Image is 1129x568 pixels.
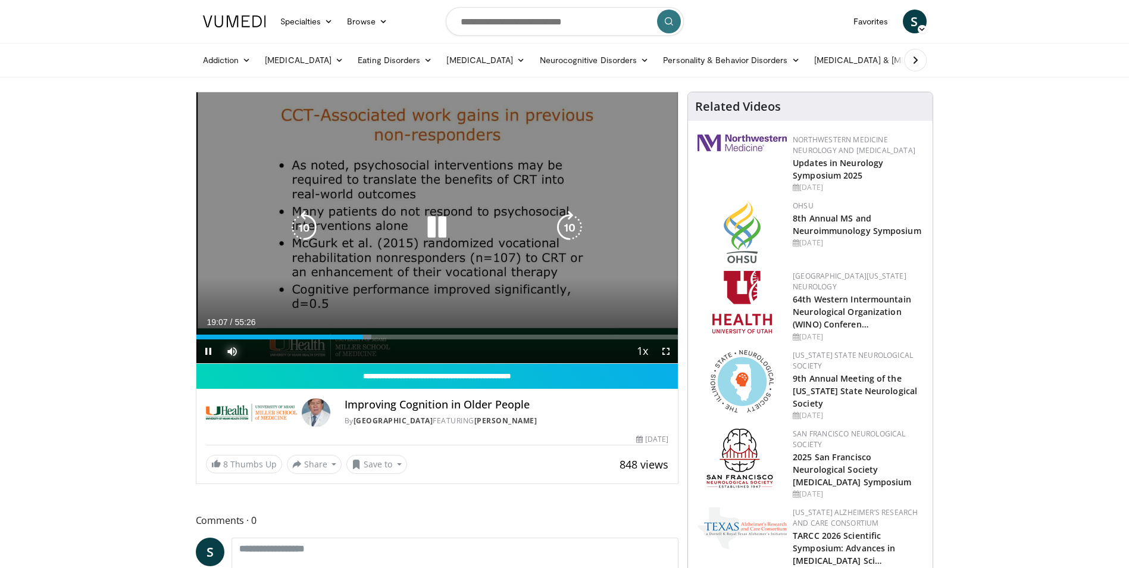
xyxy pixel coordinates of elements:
[207,317,228,327] span: 19:07
[793,530,895,566] a: TARCC 2026 Scientific Symposium: Advances in [MEDICAL_DATA] Sci…
[711,350,774,413] img: 71a8b48c-8850-4916-bbdd-e2f3ccf11ef9.png.150x105_q85_autocrop_double_scale_upscale_version-0.2.png
[620,457,668,472] span: 848 views
[351,48,439,72] a: Eating Disorders
[220,339,244,363] button: Mute
[846,10,896,33] a: Favorites
[533,48,656,72] a: Neurocognitive Disorders
[234,317,255,327] span: 55:26
[196,538,224,566] a: S
[695,99,781,114] h4: Related Videos
[793,157,883,181] a: Updates in Neurology Symposium 2025
[345,398,668,411] h4: Improving Cognition in Older People
[793,410,923,421] div: [DATE]
[345,416,668,426] div: By FEATURING
[287,455,342,474] button: Share
[793,373,917,409] a: 9th Annual Meeting of the [US_STATE] State Neurological Society
[196,48,258,72] a: Addiction
[712,271,772,333] img: f6362829-b0a3-407d-a044-59546adfd345.png.150x105_q85_autocrop_double_scale_upscale_version-0.2.png
[206,398,297,427] img: University of Miami
[807,48,977,72] a: [MEDICAL_DATA] & [MEDICAL_DATA]
[196,335,678,339] div: Progress Bar
[793,271,906,292] a: [GEOGRAPHIC_DATA][US_STATE] Neurology
[302,398,330,427] img: Avatar
[656,48,806,72] a: Personality & Behavior Disorders
[793,332,923,342] div: [DATE]
[230,317,233,327] span: /
[793,213,921,236] a: 8th Annual MS and Neuroimmunology Symposium
[793,182,923,193] div: [DATE]
[793,489,923,500] div: [DATE]
[196,513,679,528] span: Comments 0
[793,350,913,371] a: [US_STATE] State Neurological Society
[354,416,433,426] a: [GEOGRAPHIC_DATA]
[636,434,668,445] div: [DATE]
[258,48,351,72] a: [MEDICAL_DATA]
[793,507,918,528] a: [US_STATE] Alzheimer’s Research and Care Consortium
[196,92,678,364] video-js: Video Player
[724,201,761,263] img: da959c7f-65a6-4fcf-a939-c8c702e0a770.png.150x105_q85_autocrop_double_scale_upscale_version-0.2.png
[474,416,537,426] a: [PERSON_NAME]
[903,10,927,33] a: S
[196,339,220,363] button: Pause
[793,135,915,155] a: Northwestern Medicine Neurology and [MEDICAL_DATA]
[203,15,266,27] img: VuMedi Logo
[793,238,923,248] div: [DATE]
[793,429,905,450] a: San Francisco Neurological Society
[793,294,911,330] a: 64th Western Intermountain Neurological Organization (WINO) Conferen…
[630,339,654,363] button: Playback Rate
[340,10,395,33] a: Browse
[206,455,282,473] a: 8 Thumbs Up
[273,10,340,33] a: Specialties
[698,507,787,549] img: c78a2266-bcdd-4805-b1c2-ade407285ecb.png.150x105_q85_autocrop_double_scale_upscale_version-0.2.png
[654,339,678,363] button: Fullscreen
[698,135,787,151] img: 2a462fb6-9365-492a-ac79-3166a6f924d8.png.150x105_q85_autocrop_double_scale_upscale_version-0.2.jpg
[793,201,814,211] a: OHSU
[439,48,532,72] a: [MEDICAL_DATA]
[706,429,778,491] img: ad8adf1f-d405-434e-aebe-ebf7635c9b5d.png.150x105_q85_autocrop_double_scale_upscale_version-0.2.png
[223,458,228,470] span: 8
[446,7,684,36] input: Search topics, interventions
[346,455,407,474] button: Save to
[793,451,911,488] a: 2025 San Francisco Neurological Society [MEDICAL_DATA] Symposium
